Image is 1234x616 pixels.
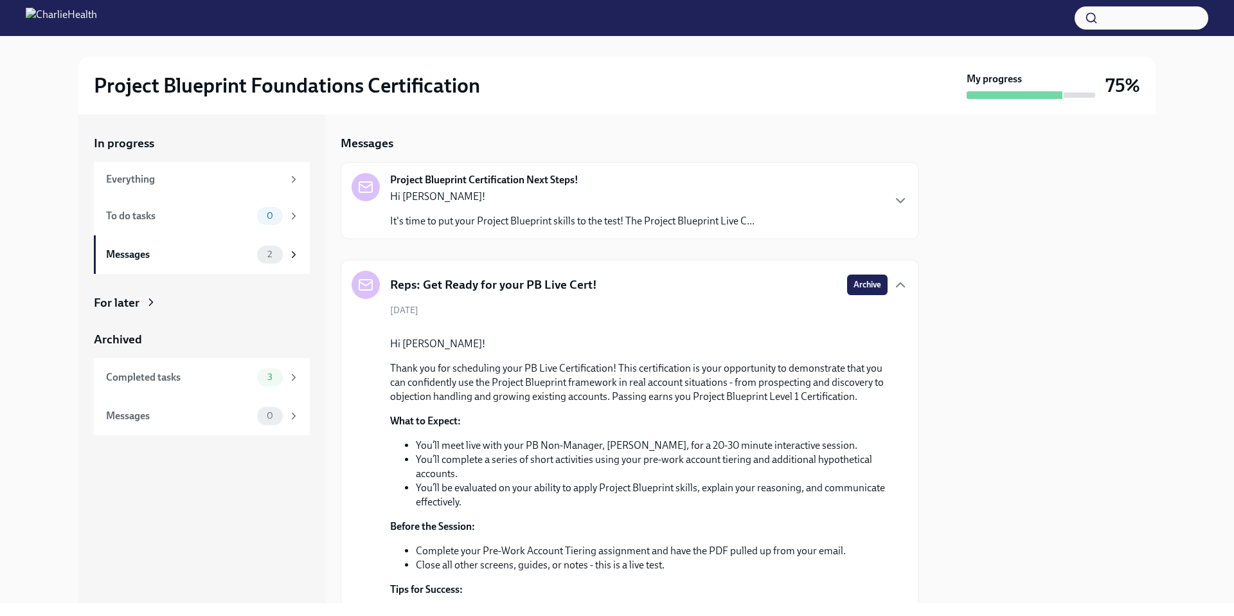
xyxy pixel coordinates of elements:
[854,278,881,291] span: Archive
[416,558,888,572] li: Close all other screens, guides, or notes - this is a live test.
[390,415,461,427] strong: What to Expect:
[416,544,888,558] li: Complete your Pre-Work Account Tiering assignment and have the PDF pulled up from your email.
[416,439,888,453] li: You’ll meet live with your PB Non-Manager, [PERSON_NAME], for a 20-30 minute interactive session.
[106,409,252,423] div: Messages
[106,172,283,186] div: Everything
[967,72,1022,86] strong: My progress
[416,481,888,509] li: You’ll be evaluated on your ability to apply Project Blueprint skills, explain your reasoning, an...
[260,249,280,259] span: 2
[416,453,888,481] li: You’ll complete a series of short activities using your pre-work account tiering and additional h...
[94,294,310,311] a: For later
[94,162,310,197] a: Everything
[260,372,280,382] span: 3
[94,331,310,348] a: Archived
[847,275,888,295] button: Archive
[259,411,281,421] span: 0
[106,370,252,385] div: Completed tasks
[26,8,97,28] img: CharlieHealth
[106,209,252,223] div: To do tasks
[106,248,252,262] div: Messages
[94,197,310,235] a: To do tasks0
[390,214,755,228] p: It's time to put your Project Blueprint skills to the test! The Project Blueprint Live C...
[341,135,393,152] h5: Messages
[390,304,418,316] span: [DATE]
[94,294,139,311] div: For later
[390,190,755,204] p: Hi [PERSON_NAME]!
[94,397,310,435] a: Messages0
[94,73,480,98] h2: Project Blueprint Foundations Certification
[390,337,888,351] p: Hi [PERSON_NAME]!
[1105,74,1140,97] h3: 75%
[94,358,310,397] a: Completed tasks3
[390,361,888,404] p: Thank you for scheduling your PB Live Certification! This certification is your opportunity to de...
[94,135,310,152] a: In progress
[94,235,310,274] a: Messages2
[390,276,597,293] h5: Reps: Get Ready for your PB Live Cert!
[390,173,578,187] strong: Project Blueprint Certification Next Steps!
[390,583,463,595] strong: Tips for Success:
[259,211,281,221] span: 0
[390,520,475,532] strong: Before the Session:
